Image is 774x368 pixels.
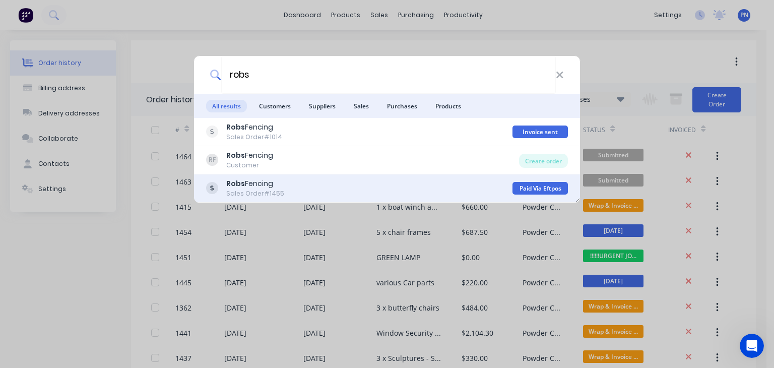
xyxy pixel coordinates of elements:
input: Start typing a customer or supplier name to create a new order... [221,56,556,94]
div: Customer [226,161,273,170]
b: Robs [226,178,245,189]
div: Sales Order #1455 [226,189,284,198]
span: All results [206,100,247,112]
span: Products [429,100,467,112]
div: Paid Via Eftpos [512,182,568,195]
div: Invoice sent [512,126,568,138]
b: Robs [226,122,245,132]
span: Purchases [381,100,423,112]
div: Fencing [226,178,284,189]
div: Fencing [226,150,273,161]
iframe: Intercom live chat [740,334,764,358]
span: Customers [253,100,297,112]
b: Robs [226,150,245,160]
div: Sales Order #1014 [226,133,282,142]
div: Fencing [226,122,282,133]
div: Create order [519,154,568,168]
div: RF [206,154,218,166]
span: Suppliers [303,100,342,112]
span: Sales [348,100,375,112]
